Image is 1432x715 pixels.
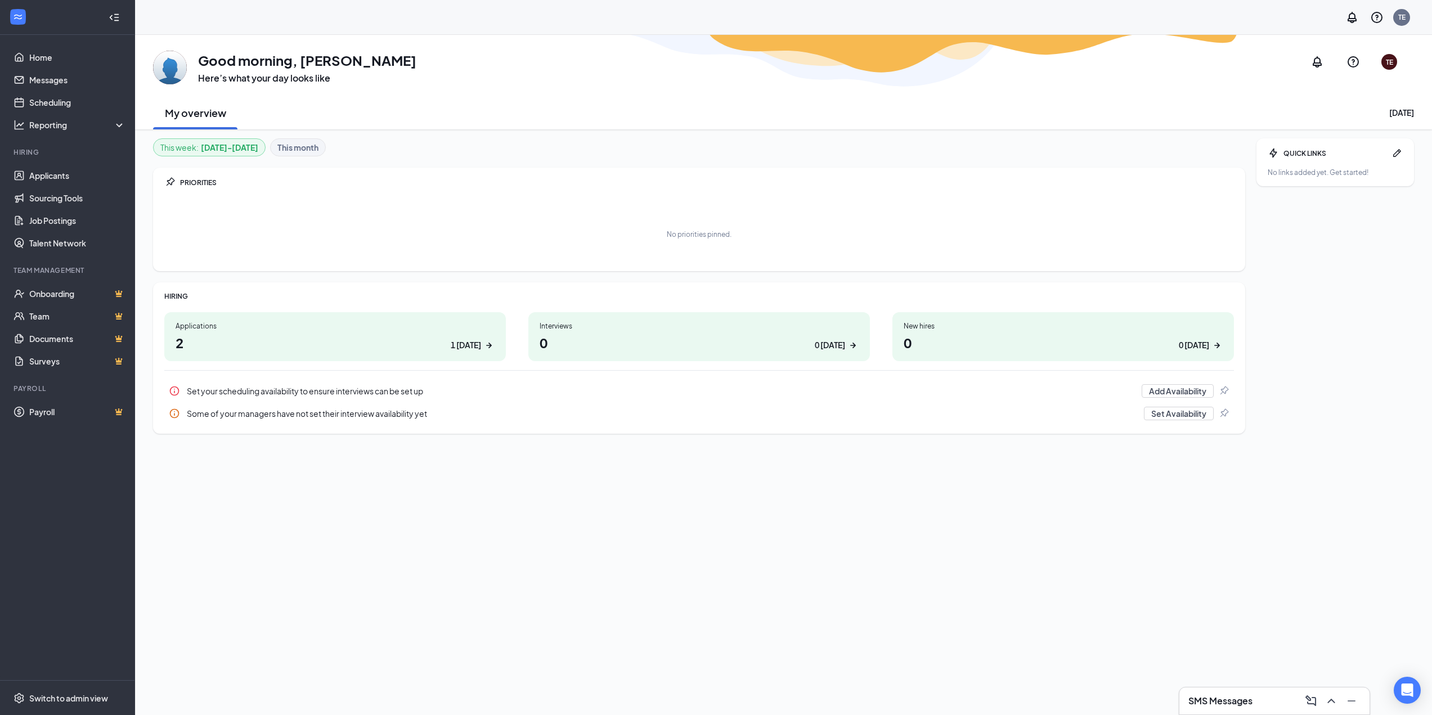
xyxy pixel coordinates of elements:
[109,12,120,23] svg: Collapse
[1268,168,1403,177] div: No links added yet. Get started!
[29,209,125,232] a: Job Postings
[198,72,416,84] h3: Here’s what your day looks like
[176,321,495,331] div: Applications
[1142,384,1214,398] button: Add Availability
[1144,407,1214,420] button: Set Availability
[1394,677,1421,704] div: Open Intercom Messenger
[165,106,226,120] h2: My overview
[29,187,125,209] a: Sourcing Tools
[14,692,25,704] svg: Settings
[29,401,125,423] a: PayrollCrown
[169,385,180,397] svg: Info
[1386,57,1393,67] div: TE
[164,380,1234,402] a: InfoSet your scheduling availability to ensure interviews can be set upAdd AvailabilityPin
[904,333,1223,352] h1: 0
[29,46,125,69] a: Home
[1211,340,1223,351] svg: ArrowRight
[1389,107,1414,118] div: [DATE]
[164,402,1234,425] a: InfoSome of your managers have not set their interview availability yetSet AvailabilityPin
[180,178,1234,187] div: PRIORITIES
[29,305,125,327] a: TeamCrown
[169,408,180,419] svg: Info
[176,333,495,352] h1: 2
[1345,694,1358,708] svg: Minimize
[1370,11,1384,24] svg: QuestionInfo
[904,321,1223,331] div: New hires
[1268,147,1279,159] svg: Bolt
[164,402,1234,425] div: Some of your managers have not set their interview availability yet
[1345,11,1359,24] svg: Notifications
[1179,339,1209,351] div: 0 [DATE]
[201,141,258,154] b: [DATE] - [DATE]
[483,340,495,351] svg: ArrowRight
[1325,694,1338,708] svg: ChevronUp
[1310,55,1324,69] svg: Notifications
[1218,408,1229,419] svg: Pin
[29,119,126,131] div: Reporting
[164,312,506,361] a: Applications21 [DATE]ArrowRight
[29,69,125,91] a: Messages
[1304,694,1318,708] svg: ComposeMessage
[14,119,25,131] svg: Analysis
[29,350,125,372] a: SurveysCrown
[847,340,859,351] svg: ArrowRight
[451,339,481,351] div: 1 [DATE]
[815,339,845,351] div: 0 [DATE]
[667,230,731,239] div: No priorities pinned.
[1283,149,1387,158] div: QUICK LINKS
[1343,692,1361,710] button: Minimize
[14,147,123,157] div: Hiring
[1188,695,1253,707] h3: SMS Messages
[1218,385,1229,397] svg: Pin
[29,327,125,350] a: DocumentsCrown
[1391,147,1403,159] svg: Pen
[540,321,859,331] div: Interviews
[277,141,318,154] b: This month
[892,312,1234,361] a: New hires00 [DATE]ArrowRight
[160,141,258,154] div: This week :
[187,408,1137,419] div: Some of your managers have not set their interview availability yet
[198,51,416,70] h1: Good morning, [PERSON_NAME]
[29,91,125,114] a: Scheduling
[12,11,24,23] svg: WorkstreamLogo
[1398,12,1406,22] div: TE
[1302,692,1320,710] button: ComposeMessage
[14,384,123,393] div: Payroll
[164,177,176,188] svg: Pin
[164,380,1234,402] div: Set your scheduling availability to ensure interviews can be set up
[29,692,108,704] div: Switch to admin view
[29,232,125,254] a: Talent Network
[153,51,187,84] img: Todd Edwards
[528,312,870,361] a: Interviews00 [DATE]ArrowRight
[1346,55,1360,69] svg: QuestionInfo
[540,333,859,352] h1: 0
[29,282,125,305] a: OnboardingCrown
[14,266,123,275] div: Team Management
[1322,692,1340,710] button: ChevronUp
[29,164,125,187] a: Applicants
[187,385,1135,397] div: Set your scheduling availability to ensure interviews can be set up
[164,291,1234,301] div: HIRING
